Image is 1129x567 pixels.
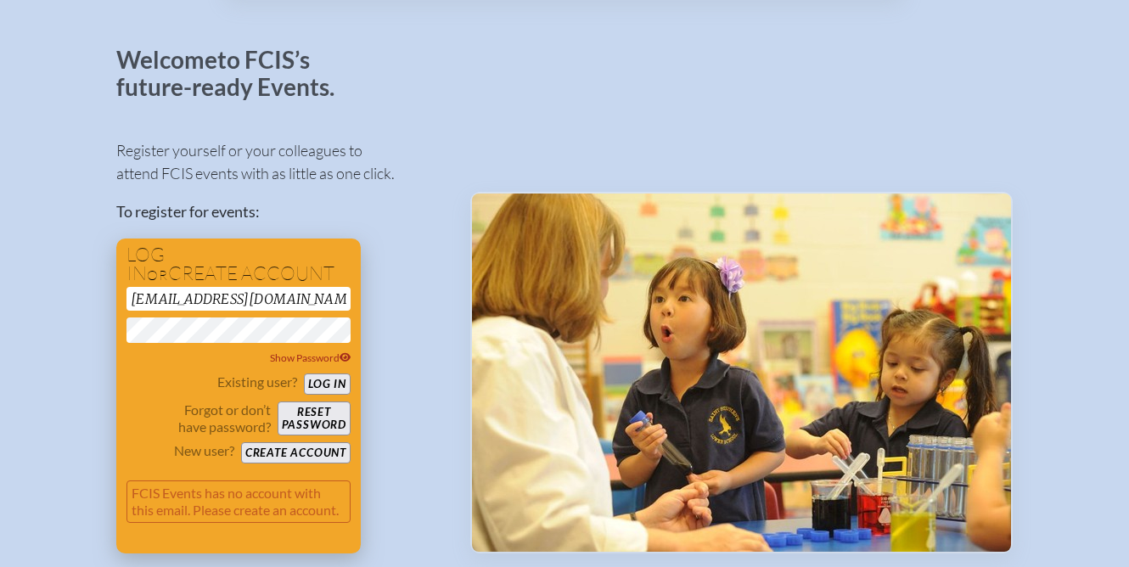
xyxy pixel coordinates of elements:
img: Events [472,194,1011,552]
p: Existing user? [217,373,297,390]
p: Forgot or don’t have password? [126,401,271,435]
button: Resetpassword [278,401,351,435]
span: Show Password [270,351,351,364]
p: Welcome to FCIS’s future-ready Events. [116,47,354,100]
button: Create account [241,442,351,463]
button: Log in [304,373,351,395]
p: Register yourself or your colleagues to attend FCIS events with as little as one click. [116,139,443,185]
p: New user? [174,442,234,459]
span: or [147,267,168,283]
input: Email [126,287,351,311]
p: To register for events: [116,200,443,223]
p: FCIS Events has no account with this email. Please create an account. [126,480,351,523]
h1: Log in create account [126,245,351,283]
